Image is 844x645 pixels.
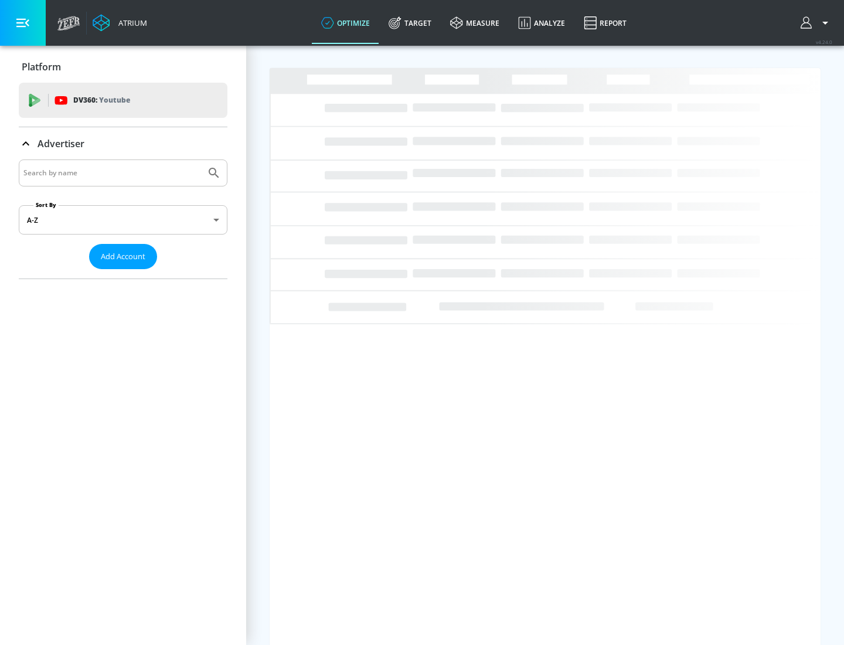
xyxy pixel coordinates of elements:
[312,2,379,44] a: optimize
[19,50,227,83] div: Platform
[574,2,636,44] a: Report
[19,127,227,160] div: Advertiser
[19,83,227,118] div: DV360: Youtube
[101,250,145,263] span: Add Account
[73,94,130,107] p: DV360:
[114,18,147,28] div: Atrium
[38,137,84,150] p: Advertiser
[23,165,201,181] input: Search by name
[19,205,227,235] div: A-Z
[19,269,227,279] nav: list of Advertiser
[93,14,147,32] a: Atrium
[89,244,157,269] button: Add Account
[19,159,227,279] div: Advertiser
[22,60,61,73] p: Platform
[509,2,574,44] a: Analyze
[379,2,441,44] a: Target
[99,94,130,106] p: Youtube
[33,201,59,209] label: Sort By
[441,2,509,44] a: measure
[816,39,832,45] span: v 4.24.0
